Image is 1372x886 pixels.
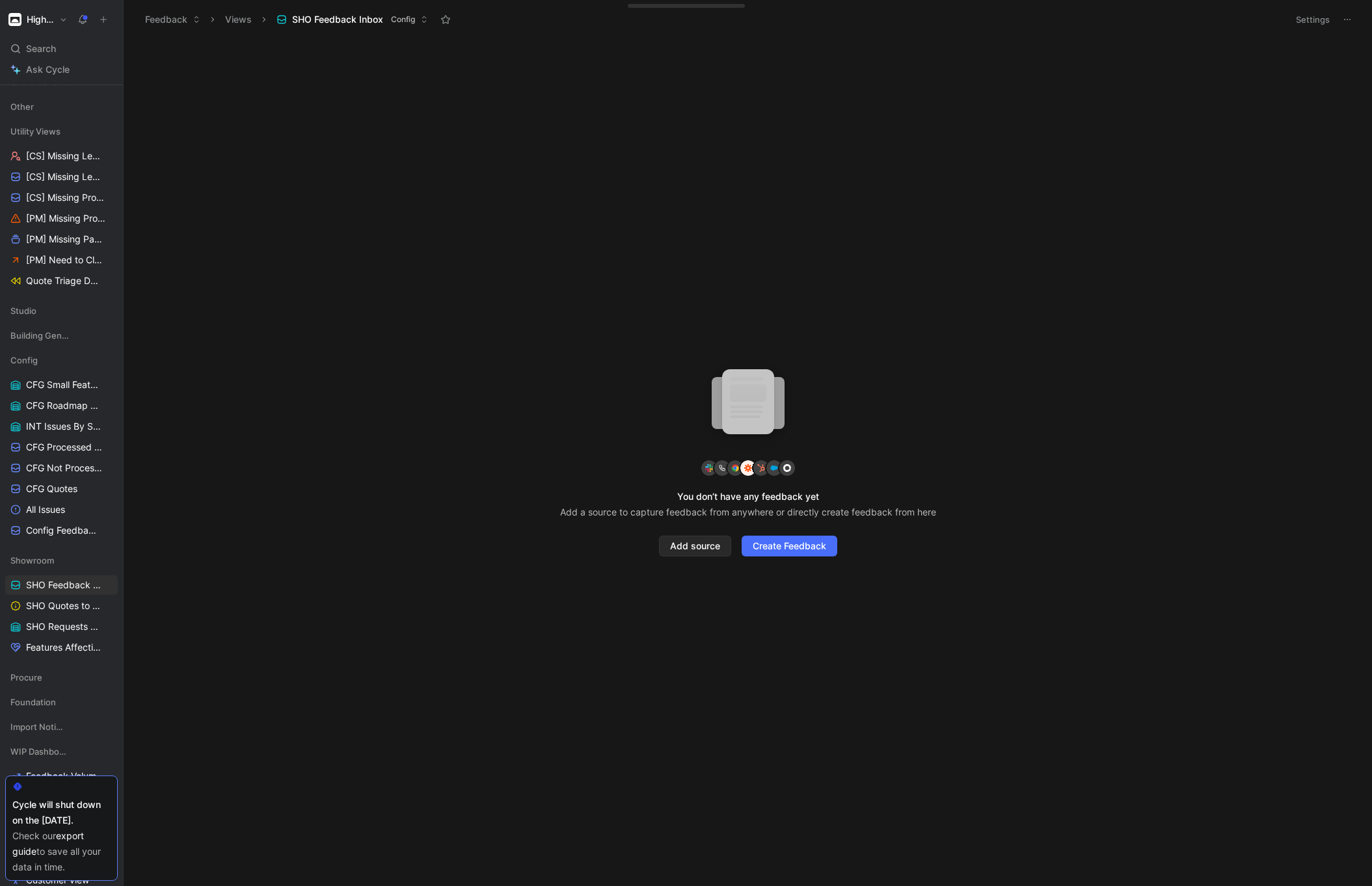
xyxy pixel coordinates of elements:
[5,350,118,540] div: ConfigCFG Small FeaturesCFG Roadmap ProjectsINT Issues By StatusCFG Processed FeedbackCFG Not Pro...
[5,271,118,291] a: Quote Triage Dashboard
[26,274,103,287] span: Quote Triage Dashboard
[5,596,118,616] a: SHO Quotes to Triage
[8,13,21,26] img: Higharc
[5,167,118,187] a: [CS] Missing Level of Support
[271,10,434,29] button: SHO Feedback InboxConfig
[5,479,118,499] a: CFG Quotes
[5,668,118,687] div: Procure
[10,720,64,733] span: Import Notion
[10,554,54,567] span: Showroom
[5,326,118,349] div: Building Generation
[5,375,118,395] a: CFG Small Features
[5,146,118,166] a: [CS] Missing Level of Support
[10,329,70,342] span: Building Generation
[5,575,118,595] a: SHO Feedback Inbox
[5,122,118,141] div: Utility Views
[5,717,118,740] div: Import Notion
[5,60,118,79] a: Ask Cycle
[26,399,103,412] span: CFG Roadmap Projects
[5,350,118,370] div: Config
[5,668,118,691] div: Procure
[10,696,56,709] span: Foundation
[219,10,258,29] button: Views
[5,742,118,761] div: WIP Dashboards
[26,462,105,475] span: CFG Not Processed Feedback
[26,41,56,57] span: Search
[5,717,118,736] div: Import Notion
[1290,10,1336,29] button: Settings
[753,538,826,554] span: Create Feedback
[26,212,106,225] span: [PM] Missing Product Area - Requests
[26,441,103,454] span: CFG Processed Feedback
[10,100,34,113] span: Other
[5,437,118,457] a: CFG Processed Feedback
[5,638,118,657] a: Features Affecting Showroom
[659,536,731,556] button: Add source
[10,745,67,758] span: WIP Dashboards
[5,617,118,636] a: SHO Requests - All
[5,122,118,291] div: Utility Views[CS] Missing Level of Support[CS] Missing Level of Support[CS] Missing Product Area ...
[5,521,118,540] a: Config Feedback All
[5,396,118,415] a: CFG Roadmap Projects
[26,599,102,612] span: SHO Quotes to Triage
[5,188,118,207] a: [CS] Missing Product Area - Feedback
[26,254,103,267] span: [PM] Need to Close Loop
[26,641,105,654] span: Features Affecting Showroom
[5,97,118,116] div: Other
[5,97,118,120] div: Other
[5,766,118,786] a: Feedback Volume Over Time
[12,797,111,828] div: Cycle will shut down on the [DATE].
[292,13,383,26] span: SHO Feedback Inbox
[10,304,36,317] span: Studio
[670,538,720,554] span: Add source
[26,233,104,246] span: [PM] Missing Parent Request
[26,579,101,592] span: SHO Feedback Inbox
[26,503,65,516] span: All Issues
[26,378,101,391] span: CFG Small Features
[12,828,111,875] div: Check our to save all your data in time.
[5,229,118,249] a: [PM] Missing Parent Request
[26,420,101,433] span: INT Issues By Status
[10,125,61,138] span: Utility Views
[5,39,118,59] div: Search
[26,62,70,77] span: Ask Cycle
[26,191,106,204] span: [CS] Missing Product Area - Feedback
[10,671,42,684] span: Procure
[391,13,415,26] span: Config
[5,301,118,320] div: Studio
[677,489,819,504] div: You don’t have any feedback yet
[5,551,118,657] div: ShowroomSHO Feedback InboxSHO Quotes to TriageSHO Requests - AllFeatures Affecting Showroom
[5,209,118,228] a: [PM] Missing Product Area - Requests
[5,301,118,324] div: Studio
[5,692,118,716] div: Foundation
[26,482,77,495] span: CFG Quotes
[26,170,105,183] span: [CS] Missing Level of Support
[5,417,118,436] a: INT Issues By Status
[5,551,118,570] div: Showroom
[730,377,766,419] img: union-DK3My0bZ.svg
[560,504,936,520] div: Add a source to capture feedback from anywhere or directly create feedback from here
[26,620,101,633] span: SHO Requests - All
[26,524,101,537] span: Config Feedback All
[10,354,38,367] span: Config
[5,458,118,478] a: CFG Not Processed Feedback
[5,692,118,712] div: Foundation
[5,500,118,519] a: All Issues
[742,536,837,556] button: Create Feedback
[139,10,206,29] button: Feedback
[26,150,105,163] span: [CS] Missing Level of Support
[5,326,118,345] div: Building Generation
[27,14,54,25] h1: Higharc
[5,250,118,270] a: [PM] Need to Close Loop
[26,770,104,783] span: Feedback Volume Over Time
[5,10,71,29] button: HigharcHigharc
